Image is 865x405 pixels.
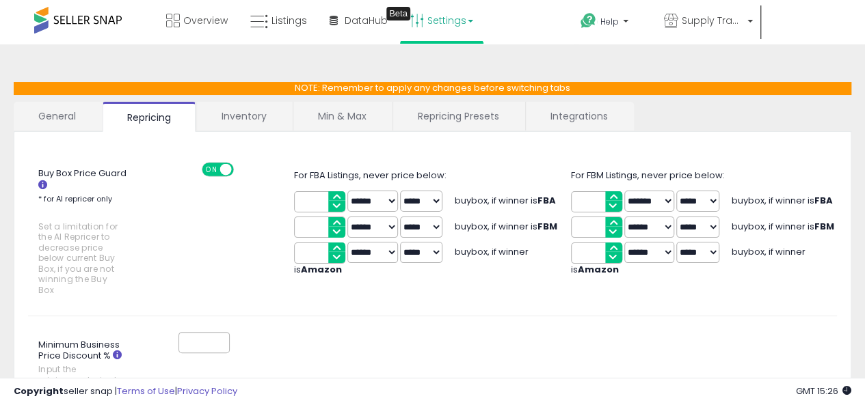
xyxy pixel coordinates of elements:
div: seller snap | | [14,385,237,398]
span: buybox, if winner is [571,245,806,276]
a: Integrations [526,102,633,130]
a: General [14,102,101,130]
span: Set a limitation for the AI Repricer to decrease price below current Buy Box, if you are not winn... [38,221,121,295]
a: Privacy Policy [177,385,237,397]
a: Inventory [197,102,291,130]
b: Amazon [578,263,619,276]
span: OFF [231,163,253,175]
span: For FBA Listings, never price below: [294,169,447,182]
span: buybox, if winner is [455,194,556,207]
label: Buy Box Price Guard [28,163,146,303]
small: * for AI repricer only [38,193,112,204]
b: FBA [814,194,833,207]
i: Get Help [580,12,597,29]
b: FBA [537,194,556,207]
span: 2025-09-7 15:26 GMT [796,385,851,397]
a: Terms of Use [117,385,175,397]
span: buybox, if winner is [455,220,557,233]
span: Overview [183,14,228,27]
span: buybox, if winner is [732,220,834,233]
b: Amazon [301,263,342,276]
span: DataHub [345,14,388,27]
span: For FBM Listings, never price below: [571,169,725,182]
a: Repricing Presets [393,102,524,130]
span: buybox, if winner is [732,194,833,207]
a: Repricing [103,102,196,132]
div: Tooltip anchor [386,7,410,20]
b: FBM [537,220,557,233]
strong: Copyright [14,385,64,397]
span: Supply Trade LLC [682,14,743,27]
span: Listings [271,14,307,27]
a: Min & Max [293,102,391,130]
p: NOTE: Remember to apply any changes before switching tabs [14,82,851,95]
span: ON [203,163,220,175]
b: FBM [814,220,834,233]
span: buybox, if winner is [294,245,529,276]
a: Help [570,2,652,44]
span: Help [600,16,619,27]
